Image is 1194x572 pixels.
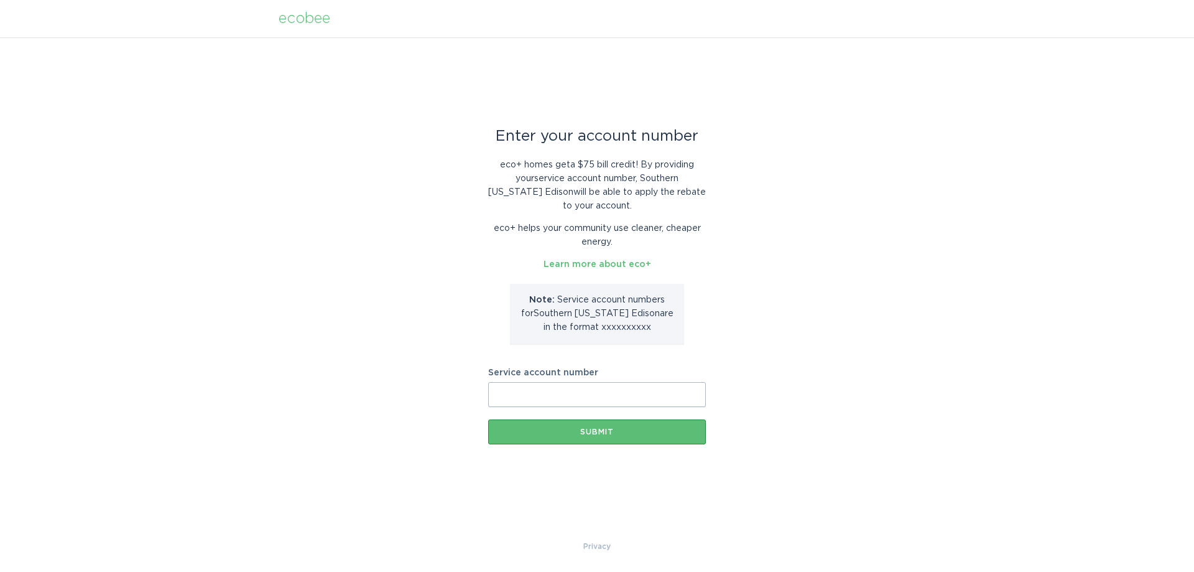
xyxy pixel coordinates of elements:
a: Learn more about eco+ [544,260,651,269]
div: ecobee [279,12,330,26]
a: Privacy Policy & Terms of Use [583,540,611,553]
label: Service account number [488,368,706,377]
p: eco+ homes get a $75 bill credit ! By providing your service account number , Southern [US_STATE]... [488,158,706,213]
p: Service account number s for Southern [US_STATE] Edison are in the format xxxxxxxxxx [519,293,675,334]
p: eco+ helps your community use cleaner, cheaper energy. [488,222,706,249]
div: Enter your account number [488,129,706,143]
div: Submit [494,428,700,436]
button: Submit [488,420,706,444]
strong: Note: [529,296,555,304]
